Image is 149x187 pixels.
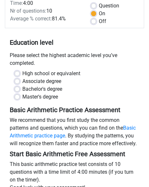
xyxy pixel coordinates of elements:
div: Please select the highest academic level you’ve completed. [5,52,144,70]
h5: Basic Arithmetic Practice Assessment [10,106,139,114]
h5: Start Basic Arithmetic Free Assessment [10,150,139,158]
h5: Education level [10,36,139,49]
span: Nr of questions: [10,8,46,14]
label: High school or equivalent [22,70,80,77]
div: 81.4% [5,15,86,23]
span: Average % correct: [10,16,52,22]
div: 10 [5,7,86,15]
div: We recommend that you first study the common patterns and questions, which you can find on the . ... [5,116,144,150]
label: Off [99,18,106,25]
label: Question [99,2,119,10]
label: Associate degree [22,77,61,85]
label: On [99,10,105,18]
label: Bachelor's degree [22,85,62,93]
label: Master's degree [22,93,58,101]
